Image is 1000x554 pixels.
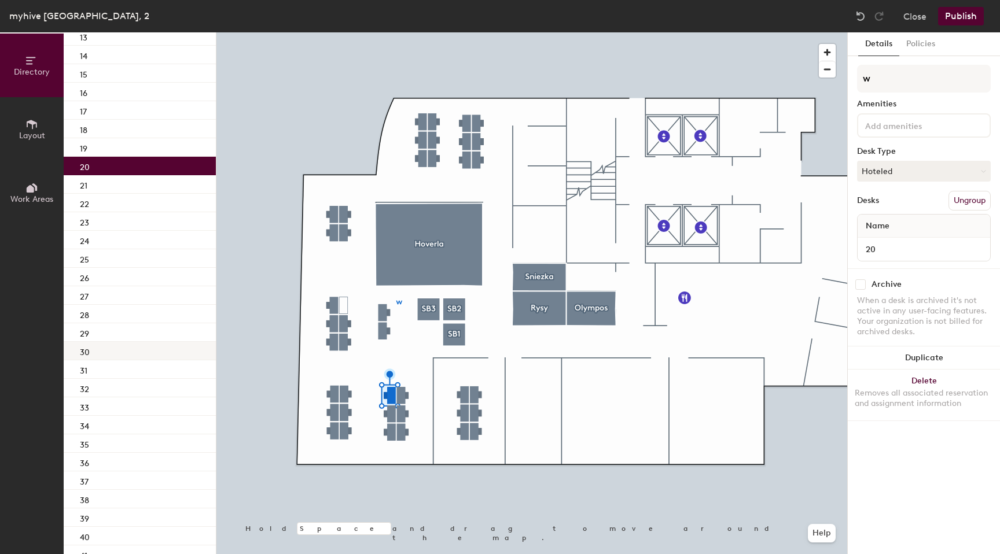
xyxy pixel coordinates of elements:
[808,524,836,542] button: Help
[80,326,89,339] p: 29
[857,296,991,337] div: When a desk is archived it's not active in any user-facing features. Your organization is not bil...
[19,131,45,141] span: Layout
[858,32,899,56] button: Details
[848,370,1000,420] button: DeleteRemoves all associated reservation and assignment information
[80,492,89,505] p: 38
[80,455,89,468] p: 36
[80,289,89,302] p: 27
[938,7,984,25] button: Publish
[80,252,89,265] p: 25
[80,85,87,98] p: 16
[80,381,89,394] p: 32
[899,32,942,56] button: Policies
[80,437,89,450] p: 35
[857,196,879,205] div: Desks
[857,161,991,182] button: Hoteled
[80,529,90,542] p: 40
[855,10,866,22] img: Undo
[80,400,89,413] p: 33
[863,118,967,132] input: Add amenities
[80,474,89,487] p: 37
[10,194,53,204] span: Work Areas
[80,67,87,80] p: 15
[848,346,1000,370] button: Duplicate
[873,10,885,22] img: Redo
[80,178,87,191] p: 21
[860,216,895,237] span: Name
[80,307,89,320] p: 28
[860,241,988,257] input: Unnamed desk
[903,7,927,25] button: Close
[80,141,87,154] p: 19
[80,159,90,172] p: 20
[857,99,991,109] div: Amenities
[80,215,89,228] p: 23
[80,511,89,524] p: 39
[80,196,89,209] p: 22
[80,122,87,135] p: 18
[80,418,89,431] p: 34
[80,233,89,246] p: 24
[9,9,149,23] div: myhive [GEOGRAPHIC_DATA], 2
[80,363,87,376] p: 31
[80,104,87,117] p: 17
[857,147,991,156] div: Desk Type
[855,388,993,409] div: Removes all associated reservation and assignment information
[80,344,90,357] p: 30
[872,280,902,289] div: Archive
[948,191,991,210] button: Ungroup
[14,67,50,77] span: Directory
[80,48,87,61] p: 14
[80,29,87,43] p: 13
[80,270,89,283] p: 26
